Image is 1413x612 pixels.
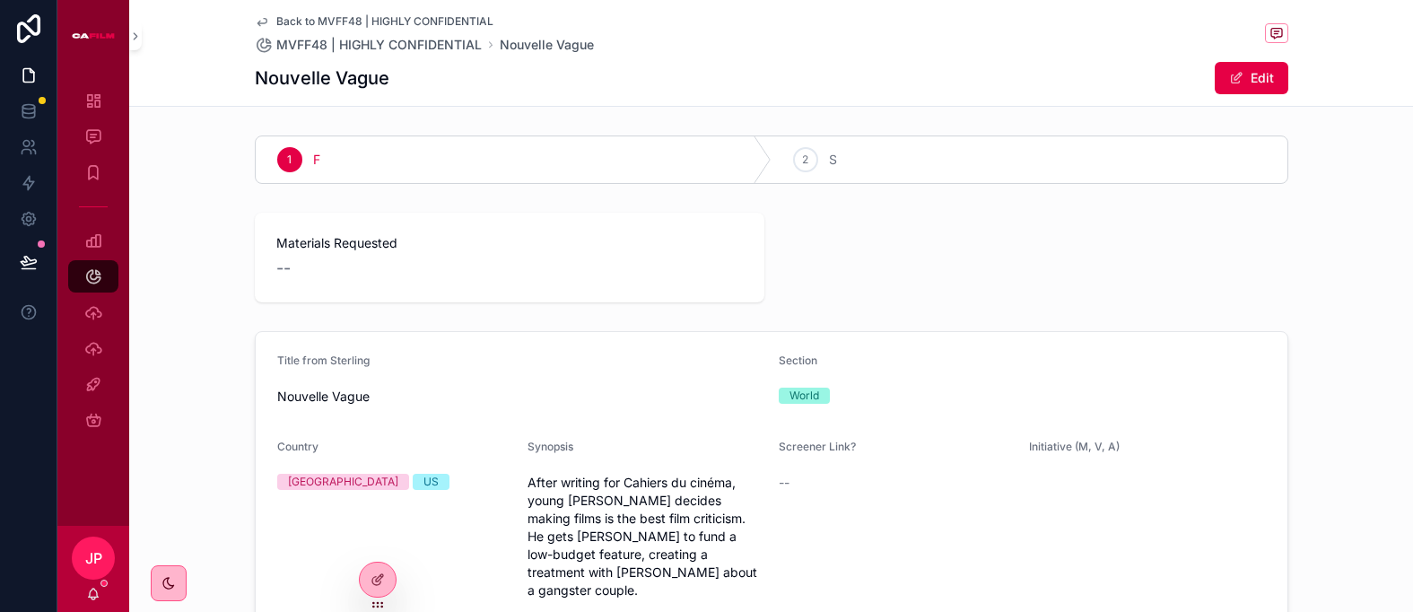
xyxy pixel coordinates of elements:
span: Section [779,354,817,367]
h1: Nouvelle Vague [255,66,389,91]
span: Nouvelle Vague [277,388,764,406]
span: -- [276,256,291,281]
span: JP [85,547,102,569]
span: Back to MVFF48 | HIGHLY CONFIDENTIAL [276,14,493,29]
span: -- [779,474,789,492]
span: Title from Sterling [277,354,370,367]
div: scrollable content [57,72,129,459]
span: 1 [287,153,292,167]
span: Synopsis [528,440,573,453]
span: MVFF48 | HIGHLY CONFIDENTIAL [276,36,482,54]
span: 2 [802,153,808,167]
a: MVFF48 | HIGHLY CONFIDENTIAL [255,36,482,54]
a: Back to MVFF48 | HIGHLY CONFIDENTIAL [255,14,493,29]
span: F [313,151,320,169]
a: Nouvelle Vague [500,36,594,54]
span: Screener Link? [779,440,856,453]
div: [GEOGRAPHIC_DATA] [288,474,398,490]
span: Country [277,440,318,453]
div: World [789,388,819,404]
img: App logo [72,22,115,50]
span: Materials Requested [276,234,743,252]
span: After writing for Cahiers du cinéma, young [PERSON_NAME] decides making films is the best film cr... [528,474,764,599]
button: Edit [1215,62,1288,94]
div: US [423,474,439,490]
span: S [829,151,837,169]
span: Initiative (M, V, A) [1029,440,1120,453]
